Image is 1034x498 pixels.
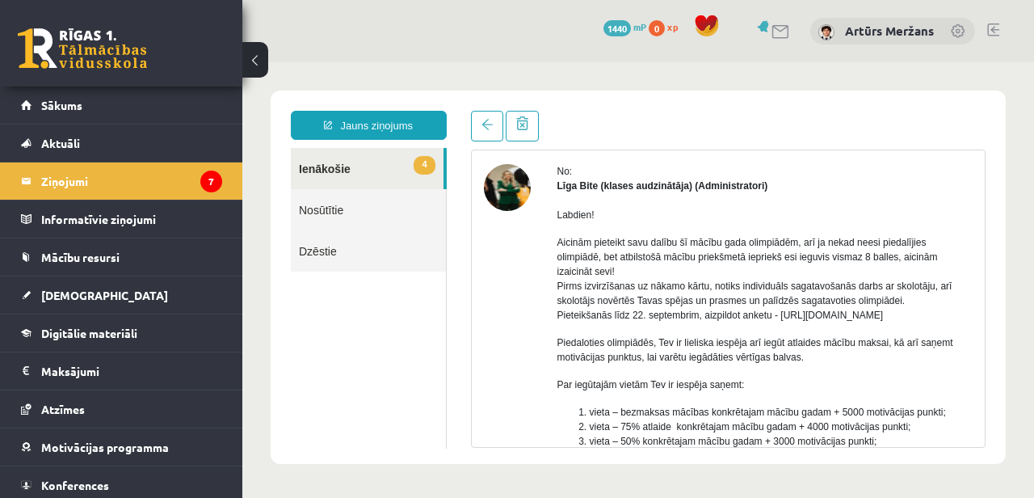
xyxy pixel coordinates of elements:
[41,440,169,454] span: Motivācijas programma
[48,86,201,127] a: 4Ienākošie
[315,273,731,302] p: Piedaloties olimpiādēs, Tev ir lieliska iespēja arī iegūt atlaides mācību maksai, kā arī saņemt m...
[242,102,288,149] img: Līga Bite (klases audzinātāja)
[347,372,731,386] li: vieta – 50% konkrētajam mācību gadam + 3000 motivācijas punkti;
[315,118,526,129] strong: Līga Bite (klases audzinātāja) (Administratori)
[649,20,686,33] a: 0 xp
[48,49,204,78] a: Jauns ziņojums
[41,288,168,302] span: [DEMOGRAPHIC_DATA]
[48,168,204,209] a: Dzēstie
[41,326,137,340] span: Digitālie materiāli
[603,20,646,33] a: 1440 mP
[315,102,731,116] div: No:
[21,87,222,124] a: Sākums
[21,276,222,314] a: [DEMOGRAPHIC_DATA]
[315,315,731,330] p: Par iegūtajām vietām Tev ir iespēja saņemt:
[171,94,192,112] span: 4
[21,428,222,466] a: Motivācijas programma
[41,250,120,264] span: Mācību resursi
[41,478,109,492] span: Konferences
[41,162,222,200] legend: Ziņojumi
[21,352,222,390] a: Maksājumi
[41,352,222,390] legend: Maksājumi
[21,200,222,238] a: Informatīvie ziņojumi
[18,28,147,69] a: Rīgas 1. Tālmācības vidusskola
[21,162,222,200] a: Ziņojumi7
[21,124,222,162] a: Aktuāli
[347,357,731,372] li: vieta – 75% atlaide konkrētajam mācību gadam + 4000 motivācijas punkti;
[21,314,222,352] a: Digitālie materiāli
[818,24,834,40] img: Artūrs Meržans
[315,146,731,160] p: Labdien!
[41,136,80,150] span: Aktuāli
[48,127,204,168] a: Nosūtītie
[603,20,631,36] span: 1440
[41,98,82,112] span: Sākums
[41,402,85,416] span: Atzīmes
[667,20,678,33] span: xp
[200,171,222,192] i: 7
[21,238,222,276] a: Mācību resursi
[633,20,646,33] span: mP
[347,343,731,357] li: vieta – bezmaksas mācības konkrētajam mācību gadam + 5000 motivācijas punkti;
[649,20,665,36] span: 0
[845,23,934,39] a: Artūrs Meržans
[41,200,222,238] legend: Informatīvie ziņojumi
[21,390,222,428] a: Atzīmes
[315,173,731,260] p: Aicinām pieteikt savu dalību šī mācību gada olimpiādēm, arī ja nekad neesi piedalījies olimpiādē,...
